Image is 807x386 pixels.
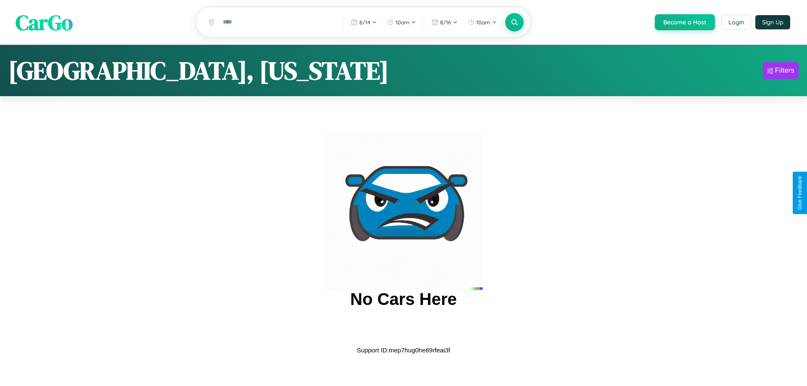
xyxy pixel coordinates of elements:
button: Filters [763,62,799,79]
p: Support ID: mep7hug0he89rfeai3f [357,344,450,356]
span: 8 / 16 [440,19,451,26]
button: 8/14 [347,16,381,29]
h1: [GEOGRAPHIC_DATA], [US_STATE] [8,53,389,88]
div: Give Feedback [797,176,803,210]
button: Sign Up [755,15,790,29]
button: Become a Host [655,14,715,30]
span: 10am [396,19,409,26]
div: Filters [775,66,794,75]
button: 10am [383,16,420,29]
span: 8 / 14 [359,19,370,26]
img: car [324,132,483,290]
span: CarGo [16,8,73,37]
button: 8/16 [427,16,462,29]
span: 10am [476,19,490,26]
button: Login [721,15,751,30]
button: 10am [464,16,501,29]
h2: No Cars Here [350,290,456,309]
